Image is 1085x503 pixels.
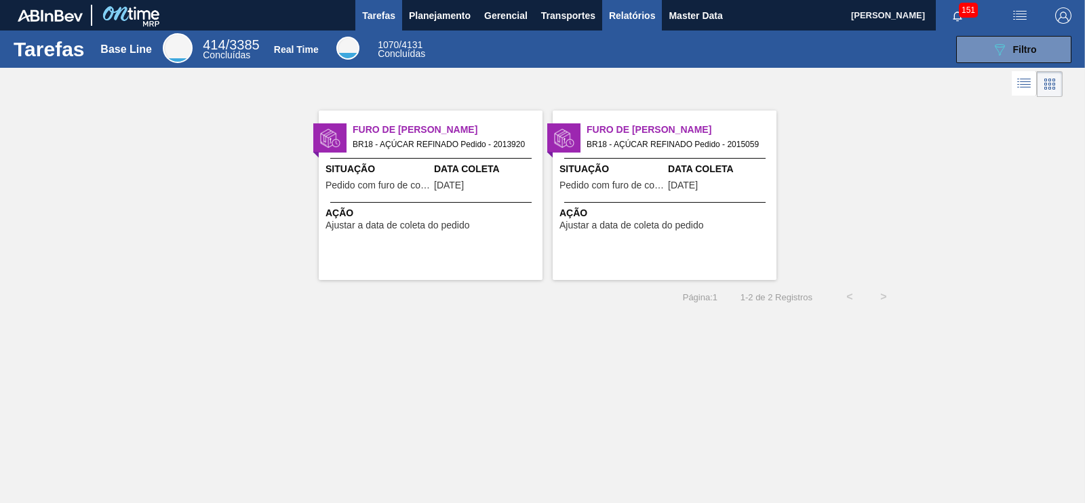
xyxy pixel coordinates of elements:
span: 414 [203,37,225,52]
div: Base Line [100,43,152,56]
span: Pedido com furo de coleta [325,180,431,190]
h1: Tarefas [14,41,85,57]
span: Ajustar a data de coleta do pedido [559,220,704,230]
span: 27/08/2025 [434,180,464,190]
span: 151 [959,3,978,18]
span: Tarefas [362,7,395,24]
div: Real Time [274,44,319,55]
span: Data Coleta [434,162,539,176]
button: Filtro [956,36,1071,63]
span: Transportes [541,7,595,24]
img: TNhmsLtSVTkK8tSr43FrP2fwEKptu5GPRR3wAAAABJRU5ErkJggg== [18,9,83,22]
span: Pedido com furo de coleta [559,180,665,190]
span: Ajustar a data de coleta do pedido [325,220,470,230]
div: Visão em Cards [1037,71,1063,97]
span: 1 - 2 de 2 Registros [738,292,812,302]
span: Filtro [1013,44,1037,55]
span: Furo de Coleta [587,123,776,137]
span: Furo de Coleta [353,123,542,137]
span: Concluídas [378,48,425,59]
span: Master Data [669,7,722,24]
span: / 3385 [203,37,259,52]
span: Concluídas [203,49,250,60]
span: 28/08/2025 [668,180,698,190]
span: Página : 1 [683,292,717,302]
div: Real Time [336,37,359,60]
span: Planejamento [409,7,471,24]
span: Ação [325,206,539,220]
span: Situação [325,162,431,176]
button: < [833,280,867,314]
div: Base Line [163,33,193,63]
button: Notificações [936,6,979,25]
span: BR18 - AÇÚCAR REFINADO Pedido - 2015059 [587,137,766,152]
span: / 4131 [378,39,422,50]
div: Base Line [203,39,259,60]
img: Logout [1055,7,1071,24]
span: BR18 - AÇÚCAR REFINADO Pedido - 2013920 [353,137,532,152]
span: Gerencial [484,7,528,24]
span: Ação [559,206,773,220]
span: Data Coleta [668,162,773,176]
div: Real Time [378,41,425,58]
span: Situação [559,162,665,176]
div: Visão em Lista [1012,71,1037,97]
img: userActions [1012,7,1028,24]
span: 1070 [378,39,399,50]
span: Relatórios [609,7,655,24]
button: > [867,280,901,314]
img: status [554,128,574,148]
img: status [320,128,340,148]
